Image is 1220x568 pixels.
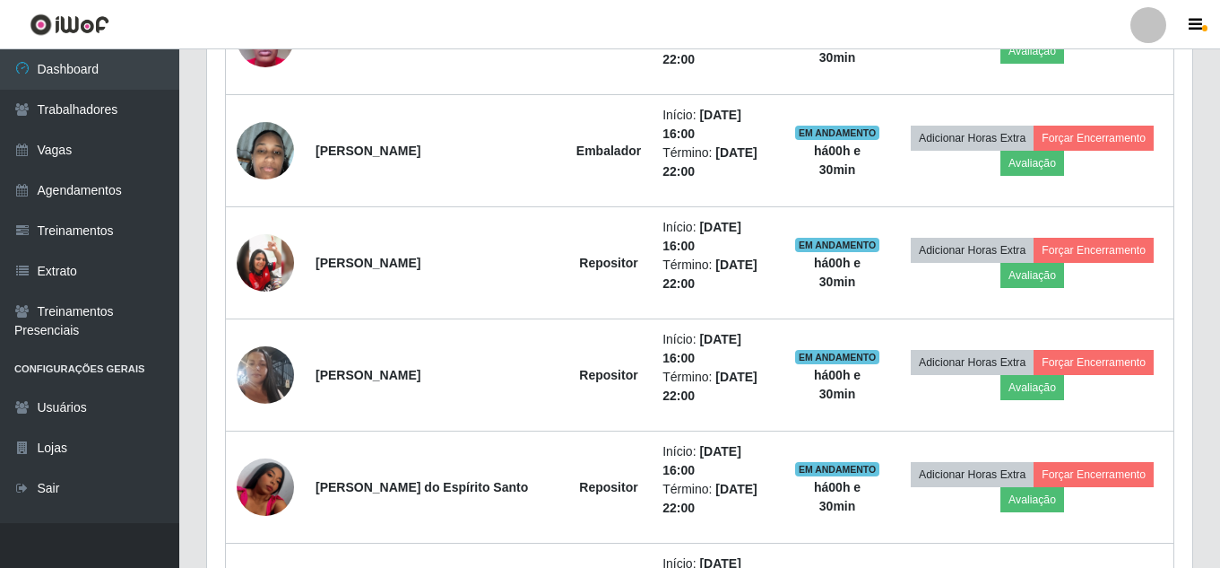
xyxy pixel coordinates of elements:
[576,144,641,158] strong: Embalador
[814,144,861,177] strong: há 00 h e 30 min
[1000,151,1064,176] button: Avaliação
[1000,263,1064,288] button: Avaliação
[911,350,1034,375] button: Adicionar Horas Extra
[662,106,773,144] li: Início:
[814,31,861,65] strong: há 00 h e 30 min
[579,480,637,494] strong: Repositor
[662,31,773,69] li: Término:
[795,462,880,476] span: EM ANDAMENTO
[237,234,294,292] img: 1749467102101.jpeg
[662,444,741,477] time: [DATE] 16:00
[316,256,420,270] strong: [PERSON_NAME]
[1000,39,1064,64] button: Avaliação
[662,144,773,181] li: Término:
[795,126,880,140] span: EM ANDAMENTO
[316,144,420,158] strong: [PERSON_NAME]
[662,220,741,253] time: [DATE] 16:00
[1000,375,1064,400] button: Avaliação
[662,332,741,365] time: [DATE] 16:00
[662,368,773,406] li: Término:
[814,368,861,401] strong: há 00 h e 30 min
[662,330,773,368] li: Início:
[1000,487,1064,512] button: Avaliação
[911,126,1034,151] button: Adicionar Horas Extra
[795,350,880,364] span: EM ANDAMENTO
[911,462,1034,487] button: Adicionar Horas Extra
[795,238,880,252] span: EM ANDAMENTO
[911,238,1034,263] button: Adicionar Horas Extra
[579,256,637,270] strong: Repositor
[814,480,861,513] strong: há 00 h e 30 min
[662,256,773,293] li: Término:
[237,324,294,426] img: 1750278821338.jpeg
[1034,238,1154,263] button: Forçar Encerramento
[30,13,109,36] img: CoreUI Logo
[662,442,773,480] li: Início:
[579,368,637,382] strong: Repositor
[1034,462,1154,487] button: Forçar Encerramento
[1034,350,1154,375] button: Forçar Encerramento
[237,100,294,202] img: 1755386143751.jpeg
[662,108,741,141] time: [DATE] 16:00
[1034,126,1154,151] button: Forçar Encerramento
[814,256,861,289] strong: há 00 h e 30 min
[662,480,773,518] li: Término:
[662,218,773,256] li: Início:
[237,436,294,538] img: 1750620222333.jpeg
[316,368,420,382] strong: [PERSON_NAME]
[316,480,528,494] strong: [PERSON_NAME] do Espírito Santo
